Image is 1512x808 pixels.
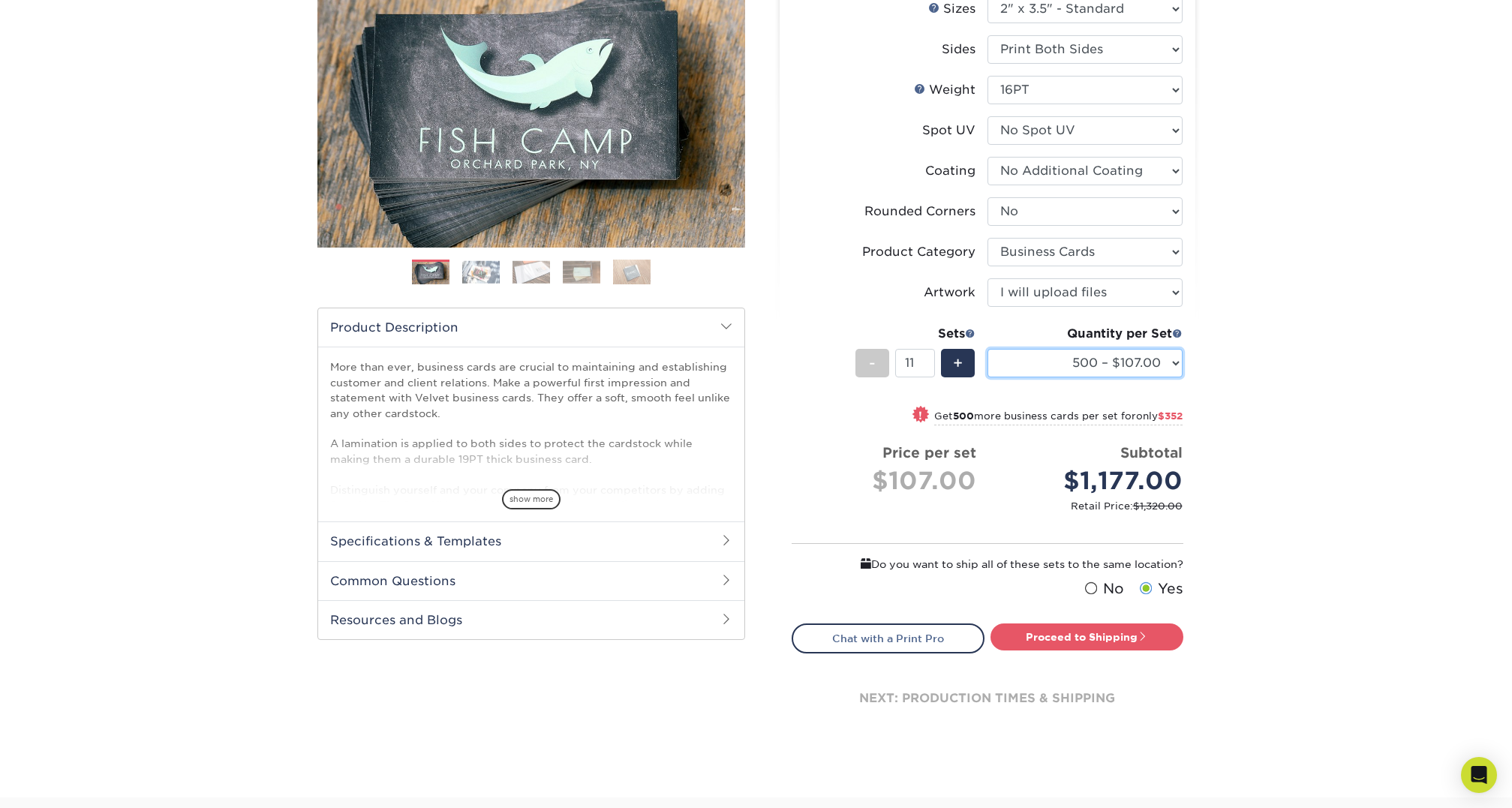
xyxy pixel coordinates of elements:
[999,463,1183,499] div: $1,177.00
[462,260,500,284] img: Business Cards 02
[882,444,976,461] strong: Price per set
[792,653,1183,743] div: next: production times & shipping
[1081,578,1124,599] label: No
[502,489,561,509] span: show more
[914,81,975,99] div: Weight
[869,352,876,374] span: -
[318,521,744,560] h2: Specifications & Templates
[924,284,975,302] div: Artwork
[864,203,975,221] div: Rounded Corners
[953,410,974,422] strong: 500
[1120,444,1183,461] strong: Subtotal
[1136,578,1183,599] label: Yes
[412,254,449,292] img: Business Cards 01
[318,308,744,347] h2: Product Description
[792,623,984,653] a: Chat with a Print Pro
[918,407,922,423] span: !
[792,556,1183,572] div: Do you want to ship all of these sets to the same location?
[563,260,600,284] img: Business Cards 04
[862,243,975,261] div: Product Category
[318,600,744,639] h2: Resources and Blogs
[1133,500,1183,512] span: $1,320.00
[330,359,732,604] p: More than ever, business cards are crucial to maintaining and establishing customer and client re...
[934,410,1183,425] small: Get more business cards per set for
[513,260,550,284] img: Business Cards 03
[922,122,975,140] div: Spot UV
[804,499,1183,513] small: Retail Price:
[925,162,975,180] div: Coating
[1158,410,1183,422] span: $352
[804,463,976,499] div: $107.00
[613,259,651,285] img: Business Cards 05
[990,623,1183,650] a: Proceed to Shipping
[318,561,744,600] h2: Common Questions
[953,352,963,374] span: +
[855,325,975,343] div: Sets
[987,325,1183,343] div: Quantity per Set
[942,41,975,59] div: Sides
[1136,410,1183,422] span: only
[1461,757,1497,793] div: Open Intercom Messenger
